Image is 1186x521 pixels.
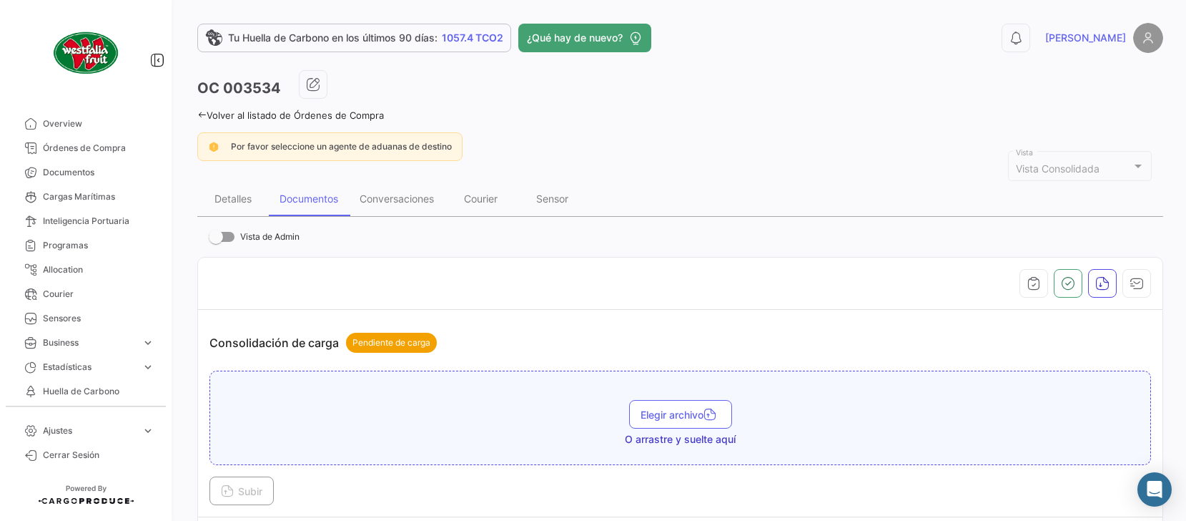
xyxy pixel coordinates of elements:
span: Business [43,336,136,349]
a: Huella de Carbono [11,379,160,404]
a: Inteligencia Portuaria [11,209,160,233]
span: Ajustes [43,424,136,437]
a: Cargas Marítimas [11,185,160,209]
span: Overview [43,117,154,130]
a: Volver al listado de Órdenes de Compra [197,109,384,121]
img: placeholder-user.png [1133,23,1163,53]
span: Pendiente de carga [352,336,430,349]
h3: OC 003534 [197,78,281,98]
mat-select-trigger: Vista Consolidada [1016,162,1099,175]
img: client-50.png [50,17,122,89]
span: Inteligencia Portuaria [43,215,154,228]
span: expand_more [142,424,154,437]
div: Detalles [214,193,252,205]
span: [PERSON_NAME] [1045,31,1126,45]
span: Vista de Admin [240,228,300,245]
button: Elegir archivo [629,400,732,429]
span: Courier [43,288,154,301]
span: ¿Qué hay de nuevo? [527,31,623,45]
a: Sensores [11,306,160,331]
a: Órdenes de Compra [11,136,160,160]
div: Courier [464,193,498,205]
span: Cargas Marítimas [43,190,154,203]
a: Allocation [11,258,160,282]
a: Overview [11,112,160,136]
span: Documentos [43,166,154,179]
span: Tu Huella de Carbono en los últimos 90 días: [228,31,438,45]
button: ¿Qué hay de nuevo? [518,24,651,52]
span: 1057.4 TCO2 [442,31,503,45]
span: Programas [43,239,154,252]
div: Conversaciones [360,193,434,205]
div: Abrir Intercom Messenger [1137,472,1172,507]
span: Allocation [43,263,154,276]
a: Courier [11,282,160,306]
span: Elegir archivo [641,409,721,421]
span: Estadísticas [43,361,136,374]
span: Por favor seleccione un agente de aduanas de destino [231,141,452,152]
a: Programas [11,233,160,258]
span: expand_more [142,361,154,374]
span: Cerrar Sesión [43,449,154,462]
span: Subir [221,485,262,497]
a: Documentos [11,160,160,185]
p: Consolidación de carga [209,333,437,353]
span: Órdenes de Compra [43,142,154,155]
div: Documentos [280,193,338,205]
a: Tu Huella de Carbono en los últimos 90 días:1057.4 TCO2 [197,24,511,52]
span: O arrastre y suelte aquí [625,432,736,447]
button: Subir [209,477,274,505]
span: expand_more [142,336,154,349]
div: Sensor [536,193,568,205]
span: Sensores [43,312,154,325]
span: Huella de Carbono [43,385,154,398]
